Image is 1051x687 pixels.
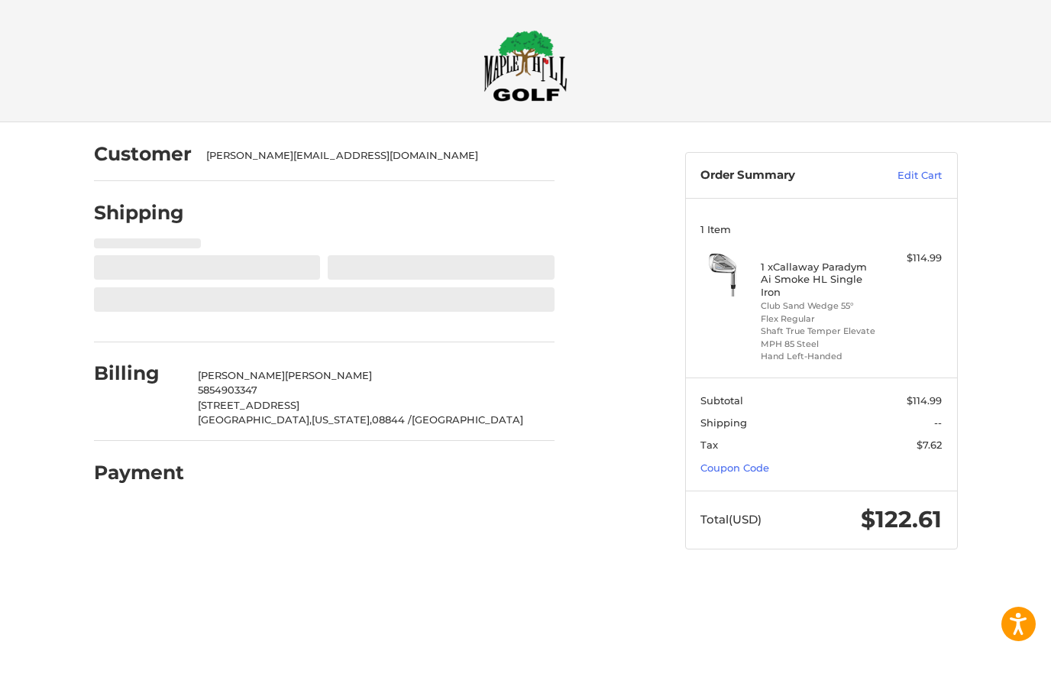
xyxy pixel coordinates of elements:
span: [STREET_ADDRESS] [198,399,299,411]
span: Shipping [700,416,747,429]
h3: 1 Item [700,223,942,235]
span: $114.99 [907,394,942,407]
span: [US_STATE], [312,413,372,426]
span: 5854903347 [198,384,257,396]
h3: Order Summary [700,168,865,183]
h4: 1 x Callaway Paradym Ai Smoke HL Single Iron [761,261,878,298]
li: Hand Left-Handed [761,350,878,363]
div: [PERSON_NAME][EMAIL_ADDRESS][DOMAIN_NAME] [206,148,539,164]
h2: Customer [94,142,192,166]
li: Flex Regular [761,313,878,326]
h2: Billing [94,361,183,385]
span: [GEOGRAPHIC_DATA] [412,413,523,426]
img: Maple Hill Golf [483,30,568,102]
h2: Shipping [94,201,184,225]
span: -- [934,416,942,429]
span: [PERSON_NAME] [285,369,372,381]
a: Coupon Code [700,462,769,474]
span: 08844 / [372,413,412,426]
span: Total (USD) [700,512,762,527]
div: $114.99 [881,251,942,266]
span: Subtotal [700,394,743,407]
li: Club Sand Wedge 55° [761,300,878,313]
span: Tax [700,439,718,451]
span: $122.61 [861,505,942,533]
h2: Payment [94,461,184,484]
a: Edit Cart [865,168,942,183]
span: [PERSON_NAME] [198,369,285,381]
li: Shaft True Temper Elevate MPH 85 Steel [761,325,878,350]
span: $7.62 [917,439,942,451]
span: [GEOGRAPHIC_DATA], [198,413,312,426]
